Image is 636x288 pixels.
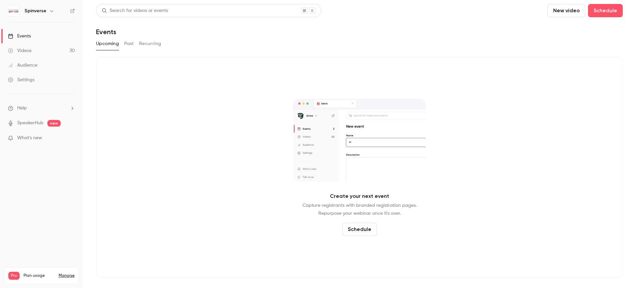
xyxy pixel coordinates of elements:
button: Upcoming [96,38,119,49]
a: Manage [59,273,75,278]
li: help-dropdown-opener [8,105,75,112]
div: Audience [8,62,37,69]
h6: Spinverse [25,8,46,14]
span: Help [17,105,27,112]
img: Spinverse [8,6,19,16]
a: SpeakerHub [17,120,43,127]
span: What's new [17,135,42,142]
button: Recurring [139,38,161,49]
button: Past [124,38,134,49]
iframe: Noticeable Trigger [67,135,75,141]
button: Schedule [342,223,377,236]
h1: Events [96,28,116,36]
button: Schedule [588,4,623,17]
div: Search for videos or events [102,7,168,14]
span: Pro [8,272,20,280]
p: Create your next event [330,192,389,200]
div: Settings [8,77,34,83]
span: new [47,120,61,127]
p: Capture registrants with branded registration pages. Repurpose your webinar once it's over. [302,202,417,217]
div: Videos [8,47,31,54]
span: Plan usage [24,273,55,278]
button: New video [548,4,585,17]
div: Events [8,33,31,39]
